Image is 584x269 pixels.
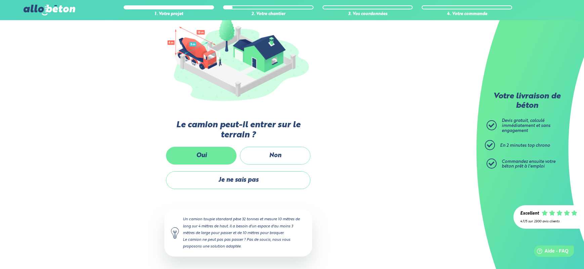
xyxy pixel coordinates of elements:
label: Non [240,147,310,165]
div: 3. Vos coordonnées [323,12,413,17]
img: allobéton [24,5,75,15]
div: 4. Votre commande [422,12,512,17]
label: Le camion peut-il entrer sur le terrain ? [164,120,312,140]
iframe: Help widget launcher [524,243,577,262]
label: Oui [166,147,237,165]
div: 1. Votre projet [124,12,214,17]
label: Je ne sais pas [166,171,310,189]
div: 2. Votre chantier [223,12,314,17]
div: Un camion toupie standard pèse 32 tonnes et mesure 10 mètres de long sur 4 mètres de haut. Il a b... [164,209,312,257]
